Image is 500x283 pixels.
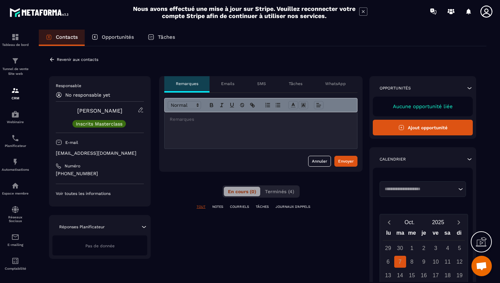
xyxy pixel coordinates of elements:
span: Terminés (4) [265,189,294,194]
a: emailemailE-mailing [2,228,29,252]
div: 14 [394,269,406,281]
div: 6 [382,256,394,268]
a: automationsautomationsEspace membre [2,177,29,200]
p: CRM [2,96,29,100]
div: di [453,228,465,240]
a: Tâches [141,30,182,46]
img: automations [11,182,19,190]
div: me [406,228,418,240]
button: Next month [452,218,465,227]
p: Voir toutes les informations [56,191,144,196]
h2: Nous avons effectué une mise à jour sur Stripe. Veuillez reconnecter votre compte Stripe afin de ... [133,5,356,19]
span: En cours (0) [228,189,256,194]
a: formationformationTunnel de vente Site web [2,52,29,81]
p: Comptabilité [2,267,29,270]
div: 5 [454,242,466,254]
button: Ajout opportunité [373,120,473,135]
p: COURRIELS [230,204,249,209]
div: 11 [442,256,454,268]
div: ma [395,228,406,240]
p: TÂCHES [256,204,269,209]
button: Open years overlay [424,216,452,228]
button: Envoyer [334,156,357,167]
div: 2 [418,242,430,254]
a: schedulerschedulerPlanificateur [2,129,29,153]
div: 16 [418,269,430,281]
div: je [418,228,430,240]
a: Contacts [39,30,85,46]
p: Espace membre [2,192,29,195]
p: Emails [221,81,234,86]
div: ve [430,228,441,240]
img: email [11,233,19,241]
p: NOTES [212,204,223,209]
button: Terminés (4) [261,187,298,196]
p: Contacts [56,34,78,40]
p: JOURNAUX D'APPELS [276,204,310,209]
p: Automatisations [2,168,29,171]
p: Aucune opportunité liée [380,103,466,110]
p: SMS [257,81,266,86]
div: 30 [394,242,406,254]
p: Webinaire [2,120,29,124]
div: Envoyer [338,158,354,165]
div: 18 [442,269,454,281]
div: 13 [382,269,394,281]
p: Responsable [56,83,144,88]
img: automations [11,110,19,118]
img: formation [11,86,19,95]
div: 1 [406,242,418,254]
p: Réponses Planificateur [59,224,105,230]
p: E-mailing [2,243,29,247]
a: automationsautomationsAutomatisations [2,153,29,177]
a: formationformationCRM [2,81,29,105]
div: Search for option [380,181,466,197]
img: logo [10,6,71,19]
div: 7 [394,256,406,268]
p: TOUT [197,204,205,209]
button: Open months overlay [395,216,424,228]
img: formation [11,57,19,65]
p: Numéro [65,163,80,169]
img: accountant [11,257,19,265]
p: Planificateur [2,144,29,148]
img: automations [11,158,19,166]
div: Ouvrir le chat [471,256,492,276]
button: Previous month [383,218,395,227]
a: Opportunités [85,30,141,46]
p: Réseaux Sociaux [2,215,29,223]
div: lu [383,228,395,240]
p: Tableau de bord [2,43,29,47]
a: formationformationTableau de bord [2,28,29,52]
span: Pas de donnée [85,244,115,248]
img: scheduler [11,134,19,142]
p: Tâches [158,34,175,40]
p: Remarques [176,81,198,86]
img: formation [11,33,19,41]
p: Opportunités [380,85,411,91]
p: E-mail [65,140,78,145]
div: 29 [382,242,394,254]
div: 15 [406,269,418,281]
p: WhatsApp [325,81,346,86]
a: [PERSON_NAME] [77,107,122,114]
button: Annuler [308,156,331,167]
p: Tunnel de vente Site web [2,67,29,76]
p: [EMAIL_ADDRESS][DOMAIN_NAME] [56,150,144,156]
p: Revenir aux contacts [57,57,98,62]
div: 8 [406,256,418,268]
div: 10 [430,256,442,268]
img: social-network [11,205,19,214]
p: Tâches [289,81,302,86]
a: automationsautomationsWebinaire [2,105,29,129]
p: No responsable yet [65,92,110,98]
div: 9 [418,256,430,268]
p: Inscrits Masterclass [76,121,122,126]
p: Calendrier [380,156,406,162]
div: 19 [454,269,466,281]
div: 4 [442,242,454,254]
a: accountantaccountantComptabilité [2,252,29,276]
div: 17 [430,269,442,281]
div: 12 [454,256,466,268]
div: 3 [430,242,442,254]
